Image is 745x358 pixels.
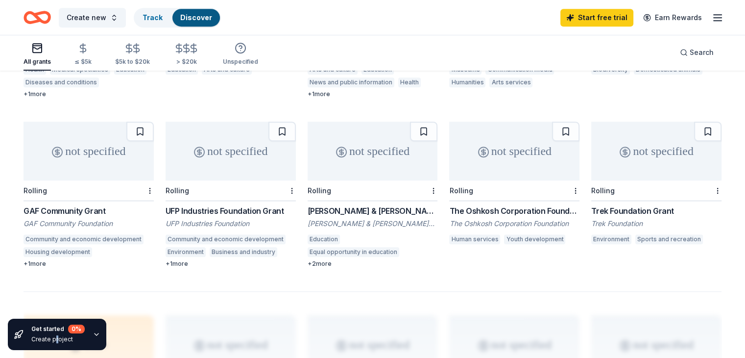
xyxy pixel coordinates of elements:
div: $5k to $20k [115,58,150,66]
div: The Oshkosh Corporation Foundation Grant [449,205,579,217]
div: [PERSON_NAME] & [PERSON_NAME] Foundation [308,205,438,217]
a: Earn Rewards [637,9,708,26]
div: Get started [31,325,85,333]
div: + 1 more [308,90,438,98]
div: + 1 more [24,260,154,268]
div: Create project [31,335,85,343]
div: + 2 more [308,260,438,268]
div: Human services [449,234,500,244]
div: + 1 more [24,90,154,98]
div: not specified [591,122,721,180]
div: UFP Industries Foundation Grant [166,205,296,217]
div: Rolling [591,186,615,195]
div: GAF Community Grant [24,205,154,217]
a: not specifiedRolling[PERSON_NAME] & [PERSON_NAME] Foundation[PERSON_NAME] & [PERSON_NAME] Foundat... [308,122,438,268]
div: 0 % [68,325,85,333]
a: not specifiedRollingUFP Industries Foundation GrantUFP Industries FoundationCommunity and economi... [166,122,296,268]
a: Discover [180,13,212,22]
div: Arts services [489,77,532,87]
div: not specified [24,122,154,180]
div: Trek Foundation [591,219,721,229]
div: Environment [591,234,631,244]
div: Health [398,77,421,87]
div: Youth development [504,234,565,244]
div: The Oshkosh Corporation Foundation [449,219,579,229]
button: Search [672,43,721,62]
div: Housing development [24,247,92,257]
div: ≤ $5k [74,58,92,66]
a: not specifiedRollingThe Oshkosh Corporation Foundation GrantThe Oshkosh Corporation FoundationHum... [449,122,579,247]
button: $5k to $20k [115,39,150,71]
button: TrackDiscover [134,8,221,27]
div: Equal opportunity in education [308,247,399,257]
div: not specified [308,122,438,180]
div: GAF Community Foundation [24,219,154,229]
div: News and public information [308,77,394,87]
a: not specifiedRollingGAF Community GrantGAF Community FoundationCommunity and economic development... [24,122,154,268]
div: [PERSON_NAME] & [PERSON_NAME] Foundation [308,219,438,229]
div: Family services [96,247,145,257]
span: Create new [67,12,106,24]
div: Community and economic development [166,234,286,244]
div: Sports and recreation [635,234,703,244]
button: ≤ $5k [74,39,92,71]
a: Start free trial [560,9,633,26]
button: Unspecified [223,38,258,71]
a: not specifiedRollingTrek Foundation GrantTrek FoundationEnvironmentSports and recreation [591,122,721,247]
div: not specified [449,122,579,180]
div: Diseases and conditions [24,77,99,87]
span: Search [690,47,714,58]
button: All grants [24,38,51,71]
div: Education [308,234,340,244]
div: Rolling [166,186,189,195]
div: Rolling [308,186,331,195]
div: > $20k [173,58,199,66]
div: not specified [166,122,296,180]
div: Humanities [449,77,485,87]
div: + 1 more [166,260,296,268]
div: Trek Foundation Grant [591,205,721,217]
button: > $20k [173,39,199,71]
div: Rolling [449,186,473,195]
button: Create new [59,8,126,27]
div: Community and economic development [24,234,144,244]
div: Business and industry [210,247,277,257]
div: Unspecified [223,58,258,66]
a: Home [24,6,51,29]
div: Rolling [24,186,47,195]
a: Track [143,13,163,22]
div: Environment [166,247,206,257]
div: UFP Industries Foundation [166,219,296,229]
div: All grants [24,58,51,66]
